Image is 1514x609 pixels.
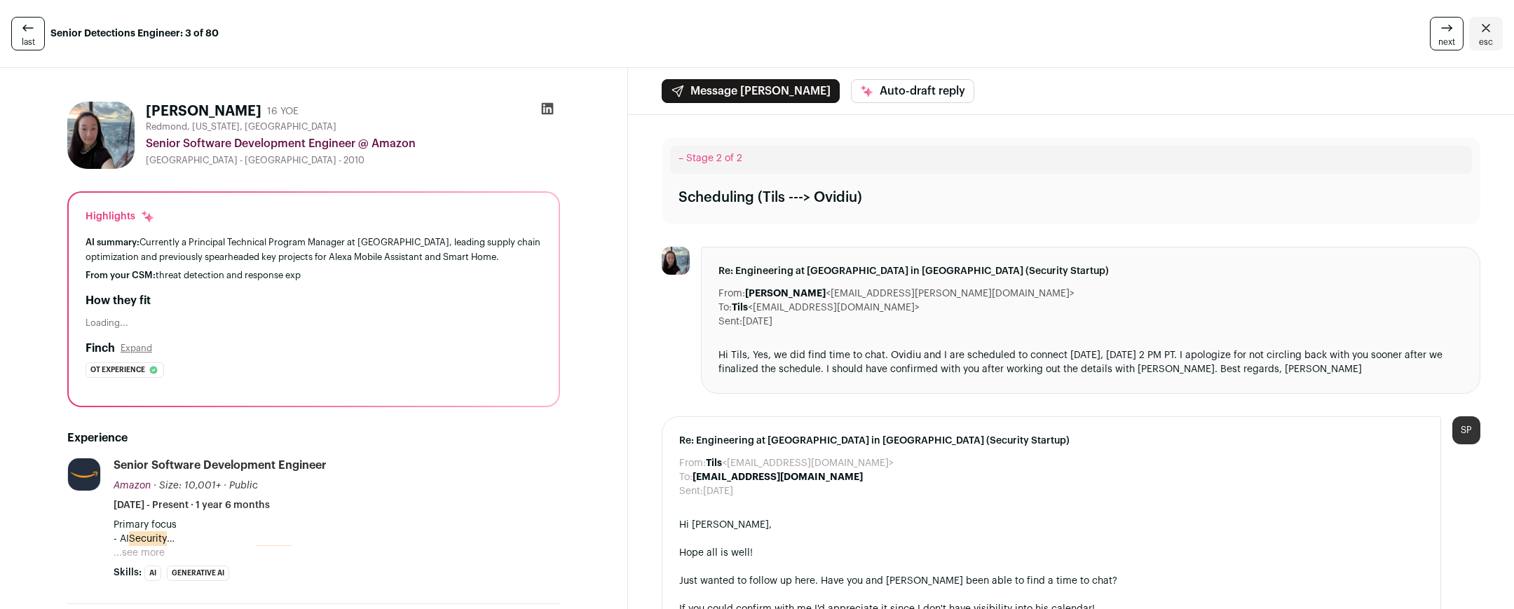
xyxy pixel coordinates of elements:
[229,481,258,491] span: Public
[718,264,1463,278] span: Re: Engineering at [GEOGRAPHIC_DATA] in [GEOGRAPHIC_DATA] (Security Startup)
[121,343,152,354] button: Expand
[86,238,139,247] span: AI summary:
[1452,416,1480,444] div: SP
[86,340,115,357] h2: Finch
[67,430,560,446] h2: Experience
[50,27,219,41] strong: Senior Detections Engineer: 3 of 80
[1469,17,1503,50] a: Close
[678,188,862,207] div: Scheduling (Tils ---> Ovidiu)
[146,135,560,152] div: Senior Software Development Engineer @ Amazon
[1479,36,1493,48] span: esc
[718,287,745,301] dt: From:
[67,102,135,169] img: a2fa62643ac832ee2eac4fb3cd5f38a5ba8449fbfa62c64f18848c5247eabd06.png
[114,458,327,473] div: Senior Software Development Engineer
[22,36,35,48] span: last
[703,484,733,498] dd: [DATE]
[114,518,560,546] p: Primary focus - AI
[224,479,226,493] span: ·
[114,498,270,512] span: [DATE] - Present · 1 year 6 months
[146,102,261,121] h1: [PERSON_NAME]
[718,315,742,329] dt: Sent:
[267,104,299,118] div: 16 YOE
[745,287,1075,301] dd: <[EMAIL_ADDRESS][PERSON_NAME][DOMAIN_NAME]>
[146,155,560,166] div: [GEOGRAPHIC_DATA] - [GEOGRAPHIC_DATA] - 2010
[718,301,732,315] dt: To:
[255,545,293,561] mark: Security
[129,531,167,547] mark: Security
[86,271,156,280] span: From your CSM:
[662,79,840,103] button: Message [PERSON_NAME]
[679,470,693,484] dt: To:
[851,79,974,103] button: Auto-draft reply
[114,566,142,580] span: Skills:
[86,317,542,329] div: Loading...
[114,546,165,560] button: ...see more
[679,520,772,530] span: Hi [PERSON_NAME],
[742,315,772,329] dd: [DATE]
[86,270,542,281] div: threat detection and response exp
[662,247,690,275] img: a2fa62643ac832ee2eac4fb3cd5f38a5ba8449fbfa62c64f18848c5247eabd06.png
[745,289,826,299] b: [PERSON_NAME]
[679,484,703,498] dt: Sent:
[86,235,542,264] div: Currently a Principal Technical Program Manager at [GEOGRAPHIC_DATA], leading supply chain optimi...
[1438,36,1455,48] span: next
[678,153,683,163] span: –
[154,481,221,491] span: · Size: 10,001+
[686,153,742,163] span: Stage 2 of 2
[718,348,1463,376] div: Hi Tils, Yes, we did find time to chat. Ovidiu and I are scheduled to connect [DATE], [DATE] 2 PM...
[679,548,753,558] span: Hope all is well!
[732,301,920,315] dd: <[EMAIL_ADDRESS][DOMAIN_NAME]>
[706,458,722,468] b: Tils
[706,456,894,470] dd: <[EMAIL_ADDRESS][DOMAIN_NAME]>
[86,210,155,224] div: Highlights
[68,458,100,491] img: e36df5e125c6fb2c61edd5a0d3955424ed50ce57e60c515fc8d516ef803e31c7.jpg
[732,303,748,313] b: Tils
[11,17,45,50] a: last
[90,363,145,377] span: Ot experience
[114,481,151,491] span: Amazon
[679,576,1117,586] span: Just wanted to follow up here. Have you and [PERSON_NAME] been able to find a time to chat?
[167,566,229,581] li: Generative AI
[144,566,161,581] li: AI
[1430,17,1464,50] a: next
[146,121,336,132] span: Redmond, [US_STATE], [GEOGRAPHIC_DATA]
[679,456,706,470] dt: From:
[679,434,1424,448] span: Re: Engineering at [GEOGRAPHIC_DATA] in [GEOGRAPHIC_DATA] (Security Startup)
[86,292,542,309] h2: How they fit
[693,472,863,482] b: [EMAIL_ADDRESS][DOMAIN_NAME]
